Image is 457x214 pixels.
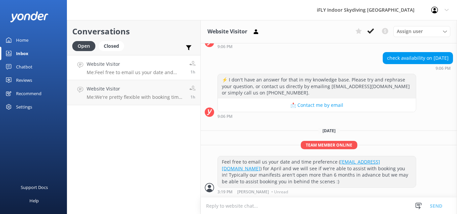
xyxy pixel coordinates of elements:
[217,189,416,194] div: Sep 17 2025 03:19pm (UTC +12:00) Pacific/Auckland
[10,11,49,22] img: yonder-white-logo.png
[16,60,32,73] div: Chatbot
[29,194,39,207] div: Help
[67,55,200,80] a: Website VisitorMe:Feel free to email us your date and time preference ([EMAIL_ADDRESS][DOMAIN_NAM...
[218,98,416,112] button: 📩 Contact me by email
[383,52,453,64] div: check availability on [DATE]
[16,87,41,100] div: Recommend
[271,190,288,194] span: • Unread
[301,141,357,149] span: Team member online
[217,44,416,49] div: Sep 15 2025 09:06pm (UTC +12:00) Pacific/Auckland
[217,190,233,194] strong: 3:19 PM
[190,69,195,75] span: Sep 17 2025 03:19pm (UTC +12:00) Pacific/Auckland
[87,85,184,92] h4: Website Visitor
[318,128,340,134] span: [DATE]
[87,94,184,100] p: Me: We're pretty flexible with booking times and accept walk-ins daily! Please note, we strongly ...
[207,27,247,36] h3: Website Visitor
[393,26,450,37] div: Assign User
[21,181,48,194] div: Support Docs
[72,25,195,38] h2: Conversations
[87,60,184,68] h4: Website Visitor
[72,41,95,51] div: Open
[16,100,32,114] div: Settings
[16,33,28,47] div: Home
[436,66,451,70] strong: 9:06 PM
[87,69,184,75] p: Me: Feel free to email us your date and time preference ([EMAIL_ADDRESS][DOMAIN_NAME]) for April ...
[218,156,416,187] div: Feel free to email us your date and time preference ( ) for April and we will see if we're able t...
[217,114,416,119] div: Sep 15 2025 09:06pm (UTC +12:00) Pacific/Auckland
[190,94,195,100] span: Sep 17 2025 02:48pm (UTC +12:00) Pacific/Auckland
[222,159,380,172] a: [EMAIL_ADDRESS][DOMAIN_NAME]
[397,28,423,35] span: Assign user
[383,66,453,70] div: Sep 15 2025 09:06pm (UTC +12:00) Pacific/Auckland
[217,115,233,119] strong: 9:06 PM
[99,41,124,51] div: Closed
[237,190,269,194] span: [PERSON_NAME]
[217,45,233,49] strong: 9:06 PM
[99,42,127,49] a: Closed
[16,47,28,60] div: Inbox
[16,73,32,87] div: Reviews
[72,42,99,49] a: Open
[67,80,200,105] a: Website VisitorMe:We're pretty flexible with booking times and accept walk-ins daily! Please note...
[218,74,416,98] div: ⚡ I don't have an answer for that in my knowledge base. Please try and rephrase your question, or...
